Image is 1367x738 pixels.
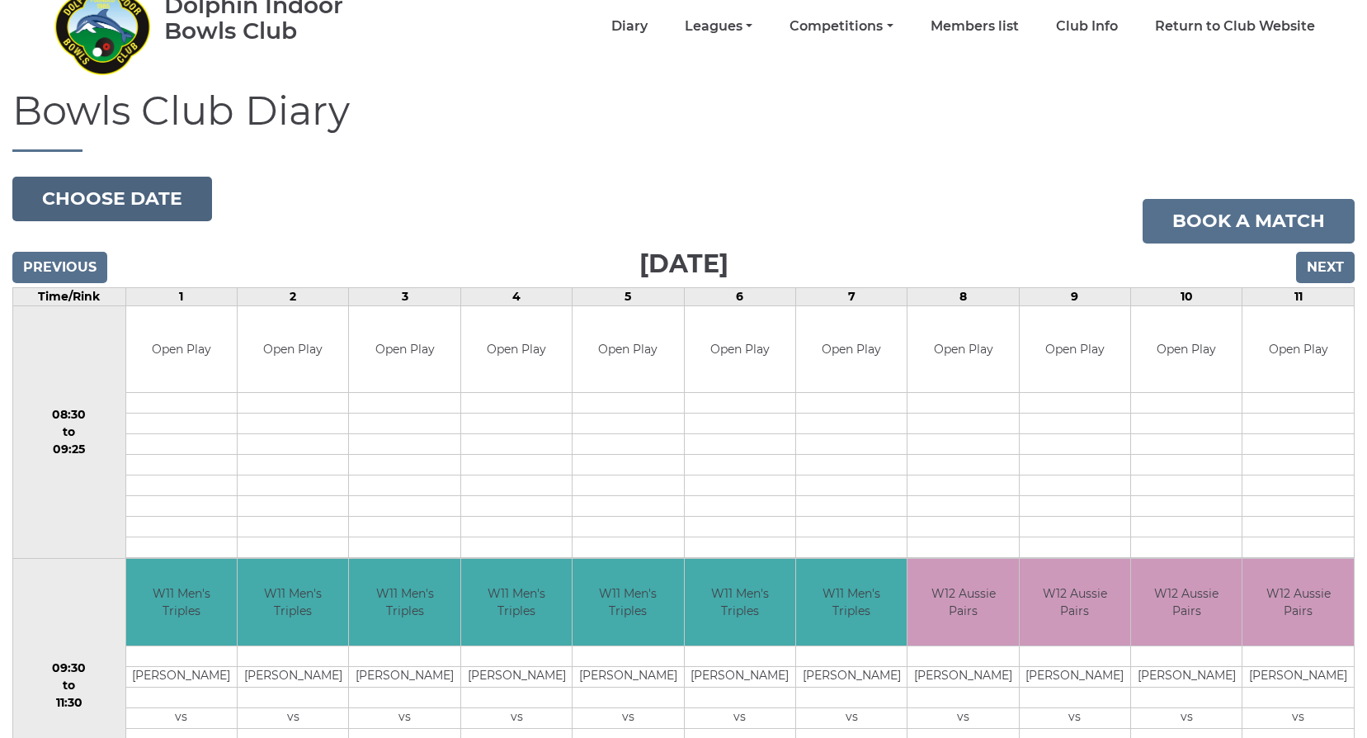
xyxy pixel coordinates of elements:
[684,287,795,305] td: 6
[1242,287,1355,305] td: 11
[573,666,683,687] td: [PERSON_NAME]
[126,559,237,646] td: W11 Men's Triples
[611,17,648,35] a: Diary
[349,559,460,646] td: W11 Men's Triples
[573,287,684,305] td: 5
[238,707,348,728] td: vs
[796,306,907,393] td: Open Play
[907,287,1019,305] td: 8
[126,666,237,687] td: [PERSON_NAME]
[12,177,212,221] button: Choose date
[1131,306,1242,393] td: Open Play
[1020,559,1130,646] td: W12 Aussie Pairs
[349,666,460,687] td: [PERSON_NAME]
[125,287,237,305] td: 1
[931,17,1019,35] a: Members list
[1056,17,1118,35] a: Club Info
[126,306,237,393] td: Open Play
[13,305,126,559] td: 08:30 to 09:25
[790,17,893,35] a: Competitions
[1019,287,1130,305] td: 9
[1242,707,1354,728] td: vs
[238,559,348,646] td: W11 Men's Triples
[1242,559,1354,646] td: W12 Aussie Pairs
[461,306,572,393] td: Open Play
[238,306,348,393] td: Open Play
[1020,707,1130,728] td: vs
[796,707,907,728] td: vs
[1020,666,1130,687] td: [PERSON_NAME]
[12,252,107,283] input: Previous
[1242,666,1354,687] td: [PERSON_NAME]
[1155,17,1315,35] a: Return to Club Website
[12,89,1355,152] h1: Bowls Club Diary
[907,306,1018,393] td: Open Play
[573,707,683,728] td: vs
[1242,306,1354,393] td: Open Play
[685,559,795,646] td: W11 Men's Triples
[461,559,572,646] td: W11 Men's Triples
[1020,306,1130,393] td: Open Play
[238,287,349,305] td: 2
[126,707,237,728] td: vs
[796,666,907,687] td: [PERSON_NAME]
[349,306,460,393] td: Open Play
[907,559,1018,646] td: W12 Aussie Pairs
[685,306,795,393] td: Open Play
[685,666,795,687] td: [PERSON_NAME]
[238,666,348,687] td: [PERSON_NAME]
[461,666,572,687] td: [PERSON_NAME]
[1131,666,1242,687] td: [PERSON_NAME]
[685,707,795,728] td: vs
[1296,252,1355,283] input: Next
[907,707,1018,728] td: vs
[349,287,460,305] td: 3
[1143,199,1355,244] a: Book a match
[573,559,683,646] td: W11 Men's Triples
[685,17,752,35] a: Leagues
[573,306,683,393] td: Open Play
[1131,559,1242,646] td: W12 Aussie Pairs
[461,707,572,728] td: vs
[795,287,907,305] td: 7
[460,287,572,305] td: 4
[349,707,460,728] td: vs
[907,666,1018,687] td: [PERSON_NAME]
[1131,287,1242,305] td: 10
[1131,707,1242,728] td: vs
[796,559,907,646] td: W11 Men's Triples
[13,287,126,305] td: Time/Rink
